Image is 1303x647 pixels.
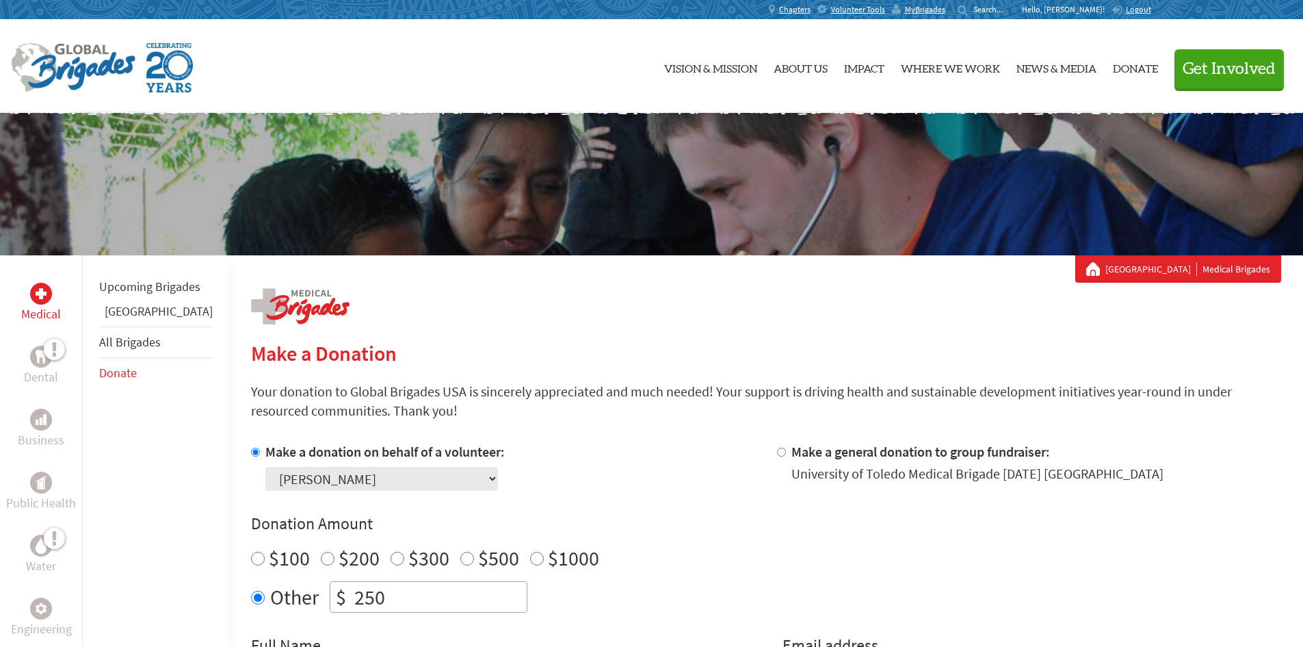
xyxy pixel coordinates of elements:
a: Impact [844,31,884,102]
div: Dental [30,346,52,368]
a: BusinessBusiness [18,409,64,450]
label: Make a donation on behalf of a volunteer: [265,443,505,460]
img: Medical [36,288,47,299]
img: Public Health [36,476,47,490]
button: Get Involved [1174,49,1284,88]
h4: Donation Amount [251,513,1281,535]
li: All Brigades [99,327,213,358]
div: University of Toledo Medical Brigade [DATE] [GEOGRAPHIC_DATA] [791,464,1163,483]
h2: Make a Donation [251,341,1281,366]
a: All Brigades [99,334,161,350]
div: $ [330,582,352,612]
span: Get Involved [1183,61,1276,77]
a: Logout [1111,4,1151,15]
div: Medical Brigades [1086,262,1270,276]
li: Guatemala [99,302,213,327]
p: Your donation to Global Brigades USA is sincerely appreciated and much needed! Your support is dr... [251,382,1281,420]
a: MedicalMedical [21,283,61,324]
img: Engineering [36,603,47,614]
p: Hello, [PERSON_NAME]! [1022,4,1111,15]
a: [GEOGRAPHIC_DATA] [1105,262,1197,276]
a: About Us [774,31,828,102]
div: Engineering [30,598,52,620]
p: Business [18,431,64,450]
p: Public Health [6,494,76,513]
div: Public Health [30,472,52,494]
a: EngineeringEngineering [11,598,72,639]
input: Enter Amount [352,582,527,612]
a: Public HealthPublic Health [6,472,76,513]
label: Other [270,581,319,613]
span: Volunteer Tools [831,4,885,15]
label: $500 [478,545,519,571]
div: Medical [30,283,52,305]
a: [GEOGRAPHIC_DATA] [105,303,213,319]
p: Water [26,557,56,576]
p: Medical [21,305,61,324]
label: Make a general donation to group fundraiser: [791,443,1050,460]
span: MyBrigades [905,4,945,15]
a: News & Media [1016,31,1096,102]
a: Vision & Mission [664,31,757,102]
li: Donate [99,358,213,388]
img: Dental [36,350,47,363]
span: Chapters [779,4,811,15]
label: $200 [339,545,380,571]
li: Upcoming Brigades [99,272,213,302]
p: Engineering [11,620,72,639]
a: Donate [1113,31,1158,102]
img: Business [36,414,47,425]
label: $1000 [548,545,599,571]
label: $300 [408,545,449,571]
p: Dental [24,368,58,387]
input: Search... [973,4,1012,14]
a: Upcoming Brigades [99,279,200,294]
a: WaterWater [26,535,56,576]
a: Donate [99,365,137,381]
img: Global Brigades Logo [11,43,135,92]
span: Logout [1126,4,1151,14]
img: logo-medical.png [251,288,350,325]
label: $100 [269,545,310,571]
img: Global Brigades Celebrating 20 Years [146,43,193,92]
div: Water [30,535,52,557]
img: Water [36,537,47,553]
a: DentalDental [24,346,58,387]
a: Where We Work [901,31,1000,102]
div: Business [30,409,52,431]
